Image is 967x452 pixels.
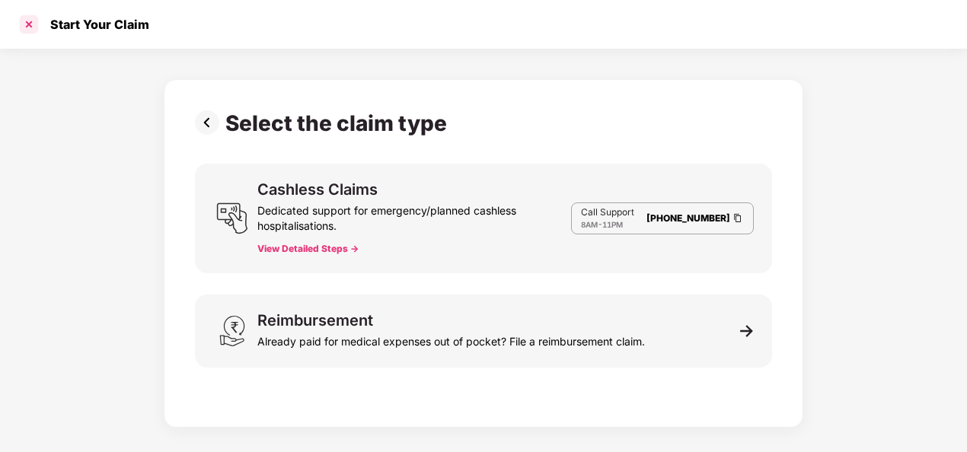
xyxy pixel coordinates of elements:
div: Start Your Claim [41,17,149,32]
div: Already paid for medical expenses out of pocket? File a reimbursement claim. [257,328,645,349]
div: - [581,218,634,231]
span: 11PM [602,220,623,229]
div: Dedicated support for emergency/planned cashless hospitalisations. [257,197,571,234]
button: View Detailed Steps -> [257,243,359,255]
div: Select the claim type [225,110,453,136]
div: Reimbursement [257,313,373,328]
img: svg+xml;base64,PHN2ZyB3aWR0aD0iMjQiIGhlaWdodD0iMzEiIHZpZXdCb3g9IjAgMCAyNCAzMSIgZmlsbD0ibm9uZSIgeG... [216,315,248,347]
img: svg+xml;base64,PHN2ZyBpZD0iUHJldi0zMngzMiIgeG1sbnM9Imh0dHA6Ly93d3cudzMub3JnLzIwMDAvc3ZnIiB3aWR0aD... [195,110,225,135]
span: 8AM [581,220,598,229]
a: [PHONE_NUMBER] [646,212,730,224]
img: Clipboard Icon [732,212,744,224]
img: svg+xml;base64,PHN2ZyB3aWR0aD0iMTEiIGhlaWdodD0iMTEiIHZpZXdCb3g9IjAgMCAxMSAxMSIgZmlsbD0ibm9uZSIgeG... [740,324,754,338]
img: svg+xml;base64,PHN2ZyB3aWR0aD0iMjQiIGhlaWdodD0iMjUiIHZpZXdCb3g9IjAgMCAyNCAyNSIgZmlsbD0ibm9uZSIgeG... [216,202,248,234]
p: Call Support [581,206,634,218]
div: Cashless Claims [257,182,378,197]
